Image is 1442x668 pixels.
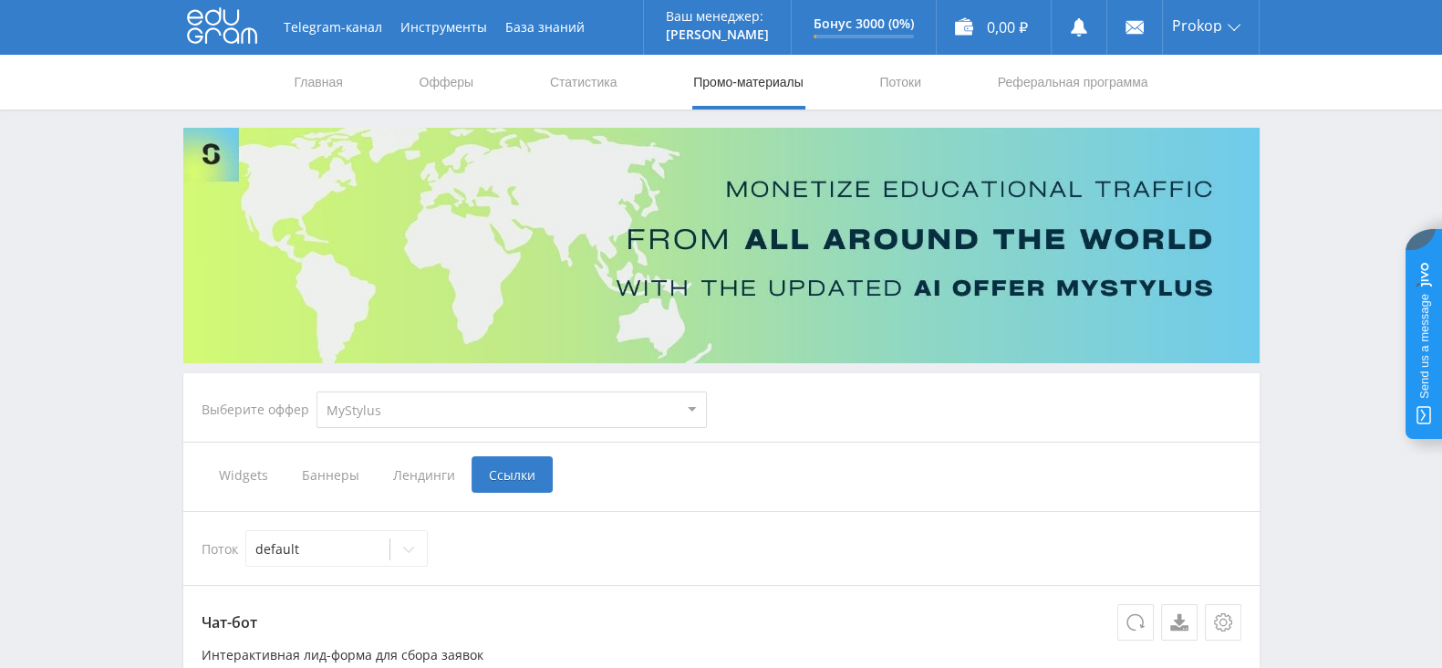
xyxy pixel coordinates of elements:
p: Ваш менеджер: [666,9,769,24]
div: Поток [202,530,1241,567]
span: Prokop [1172,18,1222,33]
a: Промо-материалы [691,55,804,110]
a: Статистика [548,55,619,110]
button: Настройки [1205,604,1241,641]
span: Ссылки [472,456,553,493]
div: Выберите оффер [202,402,316,417]
img: Banner [183,128,1260,363]
span: Лендинги [376,456,472,493]
p: Интерактивная лид-форма для сбора заявок [202,648,1241,663]
p: Чат-бот [202,604,1241,641]
p: [PERSON_NAME] [666,27,769,42]
button: Обновить [1117,604,1154,641]
a: Главная [293,55,345,110]
a: Реферальная программа [996,55,1150,110]
a: Скачать [1161,604,1198,641]
p: Бонус 3000 (0%) [814,16,914,31]
a: Офферы [418,55,476,110]
span: Баннеры [285,456,376,493]
a: Потоки [877,55,923,110]
span: Widgets [202,456,285,493]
